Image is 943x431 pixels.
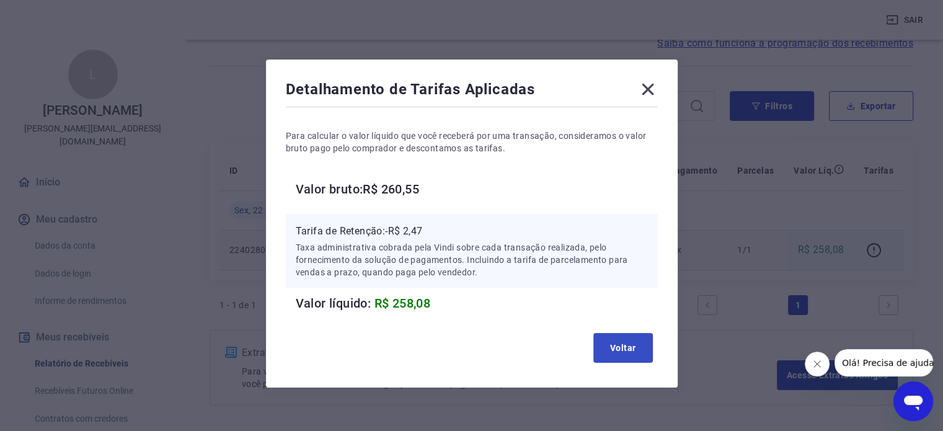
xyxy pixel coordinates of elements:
span: R$ 258,08 [374,296,431,311]
iframe: Botão para abrir a janela de mensagens [893,381,933,421]
h6: Valor líquido: [296,293,658,313]
h6: Valor bruto: R$ 260,55 [296,179,658,199]
p: Taxa administrativa cobrada pela Vindi sobre cada transação realizada, pelo fornecimento da soluç... [296,241,648,278]
iframe: Mensagem da empresa [835,349,933,376]
div: Detalhamento de Tarifas Aplicadas [286,79,658,104]
p: Para calcular o valor líquido que você receberá por uma transação, consideramos o valor bruto pag... [286,130,658,154]
iframe: Fechar mensagem [805,352,830,376]
button: Voltar [593,333,653,363]
span: Olá! Precisa de ajuda? [7,9,104,19]
p: Tarifa de Retenção: -R$ 2,47 [296,224,648,239]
